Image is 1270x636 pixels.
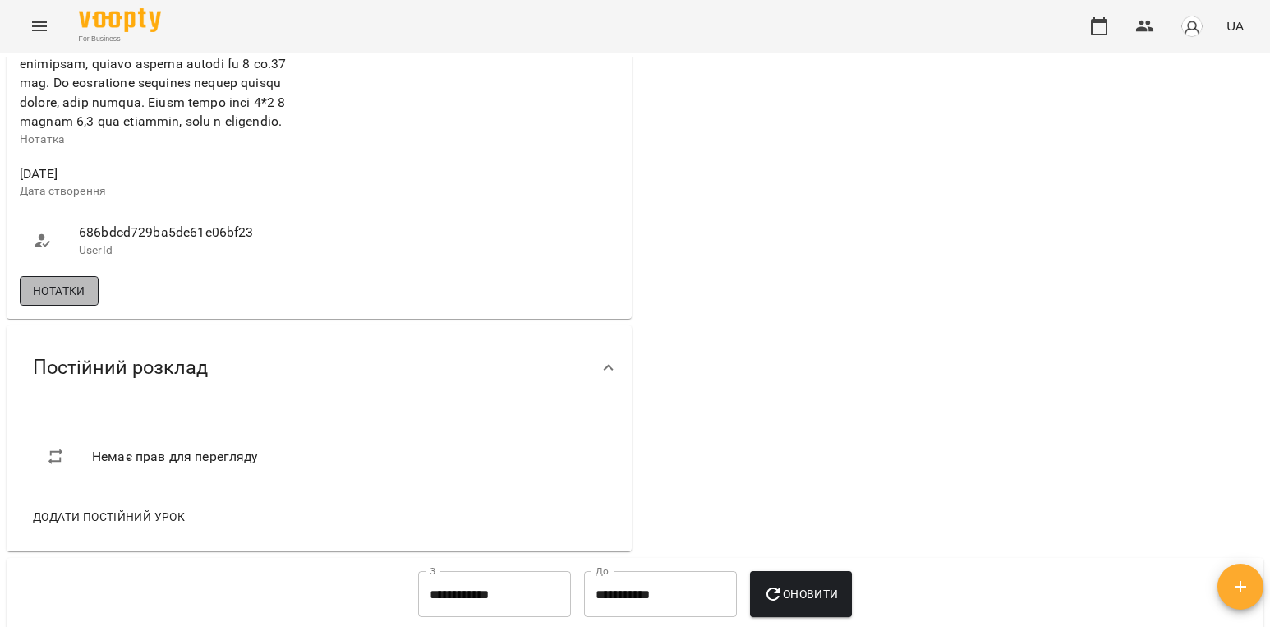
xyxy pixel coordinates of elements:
[7,325,632,410] div: Постійний розклад
[1180,15,1203,38] img: avatar_s.png
[79,8,161,32] img: Voopty Logo
[763,584,838,604] span: Оновити
[1220,11,1250,41] button: UA
[26,502,191,532] button: Додати постійний урок
[33,281,85,301] span: Нотатки
[750,571,851,617] button: Оновити
[79,34,161,44] span: For Business
[79,223,303,242] span: 686bdcd729ba5de61e06bf23
[20,131,316,148] p: Нотатка
[79,242,303,259] p: UserId
[20,183,316,200] p: Дата створення
[92,447,258,467] span: Немає прав для перегляду
[20,7,59,46] button: Menu
[20,276,99,306] button: Нотатки
[33,507,185,527] span: Додати постійний урок
[20,164,316,184] span: [DATE]
[1226,17,1244,35] span: UA
[33,355,208,380] span: Постійний розклад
